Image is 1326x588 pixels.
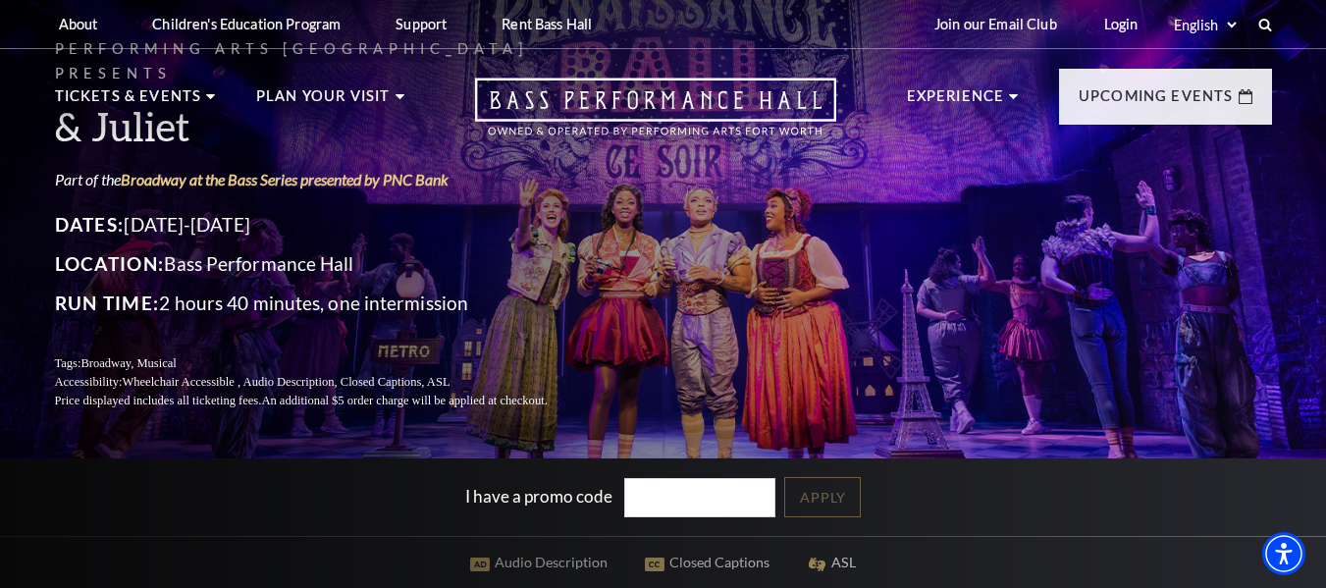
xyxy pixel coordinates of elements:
span: Location: [55,252,165,275]
p: Experience [907,84,1005,120]
span: Run Time: [55,292,160,314]
p: Bass Performance Hall [55,248,595,280]
span: Broadway, Musical [80,356,176,370]
span: Wheelchair Accessible , Audio Description, Closed Captions, ASL [122,375,450,389]
span: Dates: [55,213,125,236]
p: Part of the [55,169,595,190]
span: An additional $5 order charge will be applied at checkout. [261,394,547,407]
p: Upcoming Events [1079,84,1234,120]
p: Tickets & Events [55,84,202,120]
p: About [59,16,98,32]
p: Rent Bass Hall [502,16,592,32]
a: Broadway at the Bass Series presented by PNC Bank - open in a new tab [121,170,449,188]
div: Accessibility Menu [1262,532,1305,575]
p: Accessibility: [55,373,595,392]
p: Children's Education Program [152,16,341,32]
p: Support [396,16,447,32]
p: Tags: [55,354,595,373]
label: I have a promo code [465,485,612,506]
p: Plan Your Visit [256,84,391,120]
select: Select: [1170,16,1240,34]
p: 2 hours 40 minutes, one intermission [55,288,595,319]
p: Price displayed includes all ticketing fees. [55,392,595,410]
p: [DATE]-[DATE] [55,209,595,241]
a: Open this option [404,78,907,155]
